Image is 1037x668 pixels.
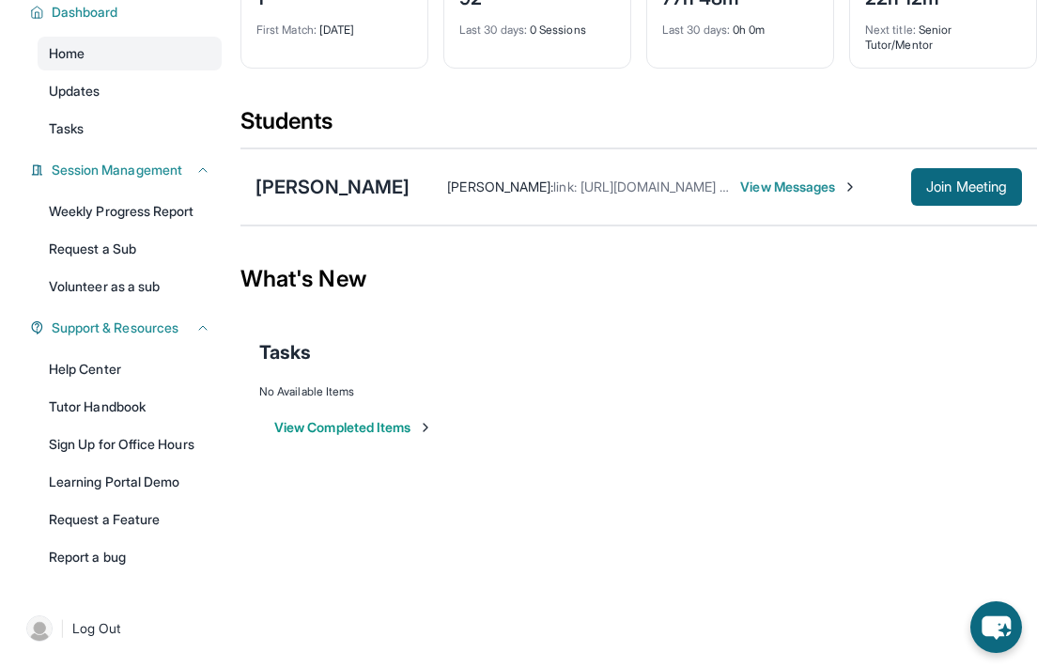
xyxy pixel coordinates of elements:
button: chat-button [970,601,1022,653]
a: Updates [38,74,222,108]
span: First Match : [256,23,317,37]
a: Learning Portal Demo [38,465,222,499]
div: [PERSON_NAME] [255,174,410,200]
button: Session Management [44,161,210,179]
button: Dashboard [44,3,210,22]
span: Next title : [865,23,916,37]
span: Tasks [49,119,84,138]
a: Request a Feature [38,503,222,536]
a: Help Center [38,352,222,386]
a: Sign Up for Office Hours [38,427,222,461]
a: Weekly Progress Report [38,194,222,228]
span: Home [49,44,85,63]
span: Dashboard [52,3,118,22]
span: Last 30 days : [459,23,527,37]
button: View Completed Items [274,418,433,437]
span: Tasks [259,339,311,365]
a: Report a bug [38,540,222,574]
button: Join Meeting [911,168,1022,206]
div: 0h 0m [662,11,818,38]
span: Join Meeting [926,181,1007,193]
img: user-img [26,615,53,642]
div: Senior Tutor/Mentor [865,11,1021,53]
span: | [60,617,65,640]
span: Last 30 days : [662,23,730,37]
a: Request a Sub [38,232,222,266]
div: No Available Items [259,384,1018,399]
span: link: [URL][DOMAIN_NAME] code: LWU4RK [553,179,811,194]
div: 0 Sessions [459,11,615,38]
img: Chevron-Right [843,179,858,194]
span: View Messages [740,178,858,196]
span: Support & Resources [52,318,178,337]
a: Tutor Handbook [38,390,222,424]
div: Students [240,106,1037,148]
div: What's New [240,238,1037,320]
a: Volunteer as a sub [38,270,222,303]
a: Home [38,37,222,70]
button: Support & Resources [44,318,210,337]
span: Log Out [72,619,121,638]
span: Updates [49,82,101,101]
span: Session Management [52,161,182,179]
a: |Log Out [19,608,222,649]
span: [PERSON_NAME] : [447,179,553,194]
div: [DATE] [256,11,412,38]
a: Tasks [38,112,222,146]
